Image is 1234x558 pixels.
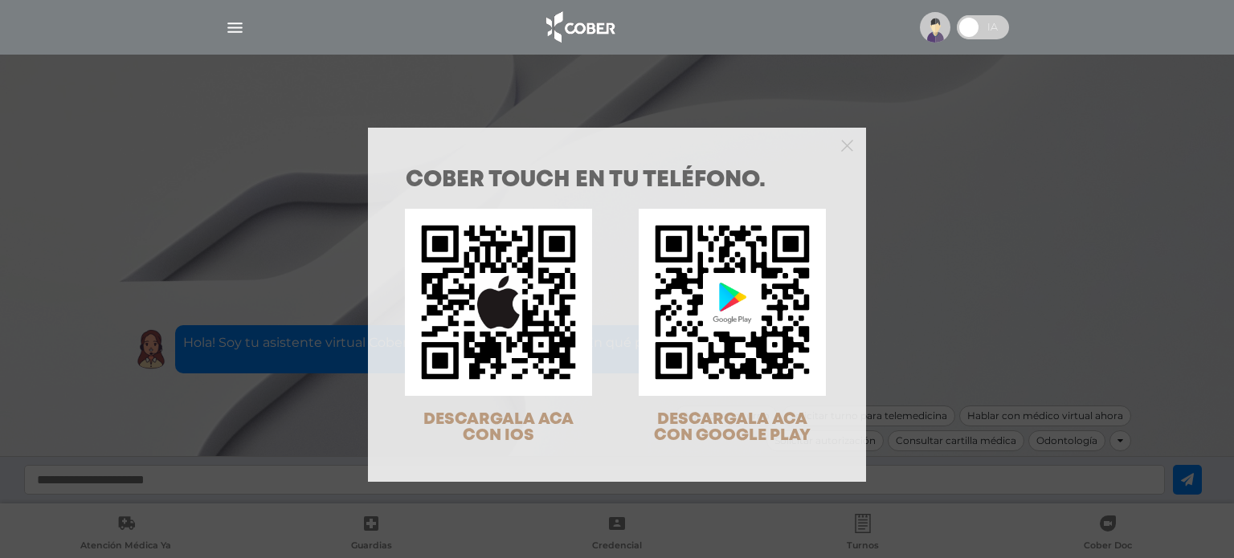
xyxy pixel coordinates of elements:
[841,137,853,152] button: Close
[405,209,592,396] img: qr-code
[406,169,828,192] h1: COBER TOUCH en tu teléfono.
[639,209,826,396] img: qr-code
[654,412,811,443] span: DESCARGALA ACA CON GOOGLE PLAY
[423,412,574,443] span: DESCARGALA ACA CON IOS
